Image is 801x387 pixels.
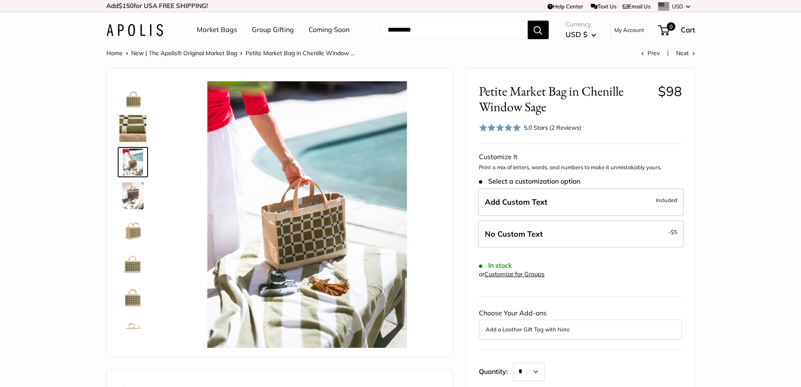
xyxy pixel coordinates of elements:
[106,48,354,59] nav: Breadcrumb
[131,49,237,57] a: New | The Apolis® Original Market Bag
[479,177,580,185] span: Select a customization option
[566,28,596,41] button: USD $
[119,182,146,209] img: Petite Market Bag in Chenille Window Sage
[118,248,148,278] a: Petite Market Bag in Chenille Window Sage
[252,24,294,36] a: Group Gifting
[484,270,545,278] a: Customize for Groups
[106,24,163,36] img: Apolis
[486,324,675,334] button: Add a Leather Gift Tag with Note
[479,151,682,163] div: Customize It
[485,229,543,239] span: No Custom Text
[672,3,683,10] span: USD
[106,49,123,57] a: Home
[119,317,146,344] img: Petite Market Bag in Chenille Window Sage
[381,21,528,39] input: Search...
[591,3,616,10] a: Text Us
[119,2,134,10] span: $150
[641,49,660,57] a: Prev
[479,360,513,381] label: Quantity:
[547,3,583,10] a: Help Center
[658,83,682,99] span: $98
[485,197,547,207] span: Add Custom Text
[671,229,677,235] span: $5
[668,227,677,237] span: -
[119,250,146,277] img: Petite Market Bag in Chenille Window Sage
[119,283,146,310] img: Petite Market Bag in Chenille Window Sage
[479,262,512,270] span: In stock
[666,22,675,31] span: 0
[309,24,349,36] a: Coming Soon
[118,147,148,177] a: Petite Market Bag in Chenille Window Sage
[566,30,587,39] span: USD $
[659,23,695,37] a: 0 Cart
[118,315,148,346] a: Petite Market Bag in Chenille Window Sage
[119,81,146,108] img: Petite Market Bag in Chenille Window Sage
[479,269,545,280] div: or
[524,123,581,132] div: 5.0 Stars (2 Reviews)
[614,25,644,35] a: My Account
[118,214,148,245] a: Petite Market Bag in Chenille Window Sage
[118,181,148,211] a: Petite Market Bag in Chenille Window Sage
[119,216,146,243] img: Petite Market Bag in Chenille Window Sage
[623,3,650,10] a: Email Us
[246,49,354,57] span: Petite Market Bag in Chenille Window ...
[118,113,148,144] a: Petite Market Bag in Chenille Window Sage
[676,49,695,57] a: Next
[478,188,684,216] label: Add Custom Text
[119,149,146,176] img: Petite Market Bag in Chenille Window Sage
[656,195,677,205] span: Included
[566,19,596,30] span: Currency
[528,21,549,39] button: Search
[479,121,582,133] div: 5.0 Stars (2 Reviews)
[479,83,652,115] span: Petite Market Bag in Chenille Window Sage
[118,282,148,312] a: Petite Market Bag in Chenille Window Sage
[479,307,682,339] div: Choose Your Add-ons
[681,25,695,34] span: Cart
[197,24,237,36] a: Market Bags
[478,220,684,248] label: Leave Blank
[119,115,146,142] img: Petite Market Bag in Chenille Window Sage
[118,80,148,110] a: Petite Market Bag in Chenille Window Sage
[479,163,682,172] p: Print a mix of letters, words, and numbers to make it unmistakably yours.
[174,81,440,348] img: Petite Market Bag in Chenille Window Sage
